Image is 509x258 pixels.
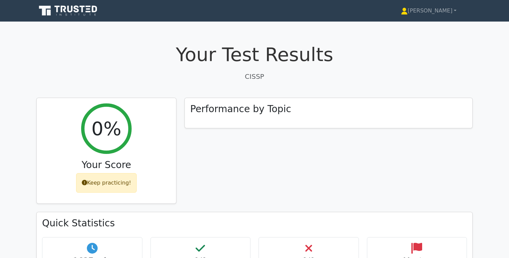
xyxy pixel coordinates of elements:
a: [PERSON_NAME] [385,4,473,18]
h3: Quick Statistics [42,218,467,229]
h3: Your Score [42,159,171,171]
div: Keep practicing! [76,173,137,193]
h3: Performance by Topic [190,103,291,115]
p: CISSP [36,71,473,82]
h1: Your Test Results [36,43,473,66]
h2: 0% [92,117,122,140]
